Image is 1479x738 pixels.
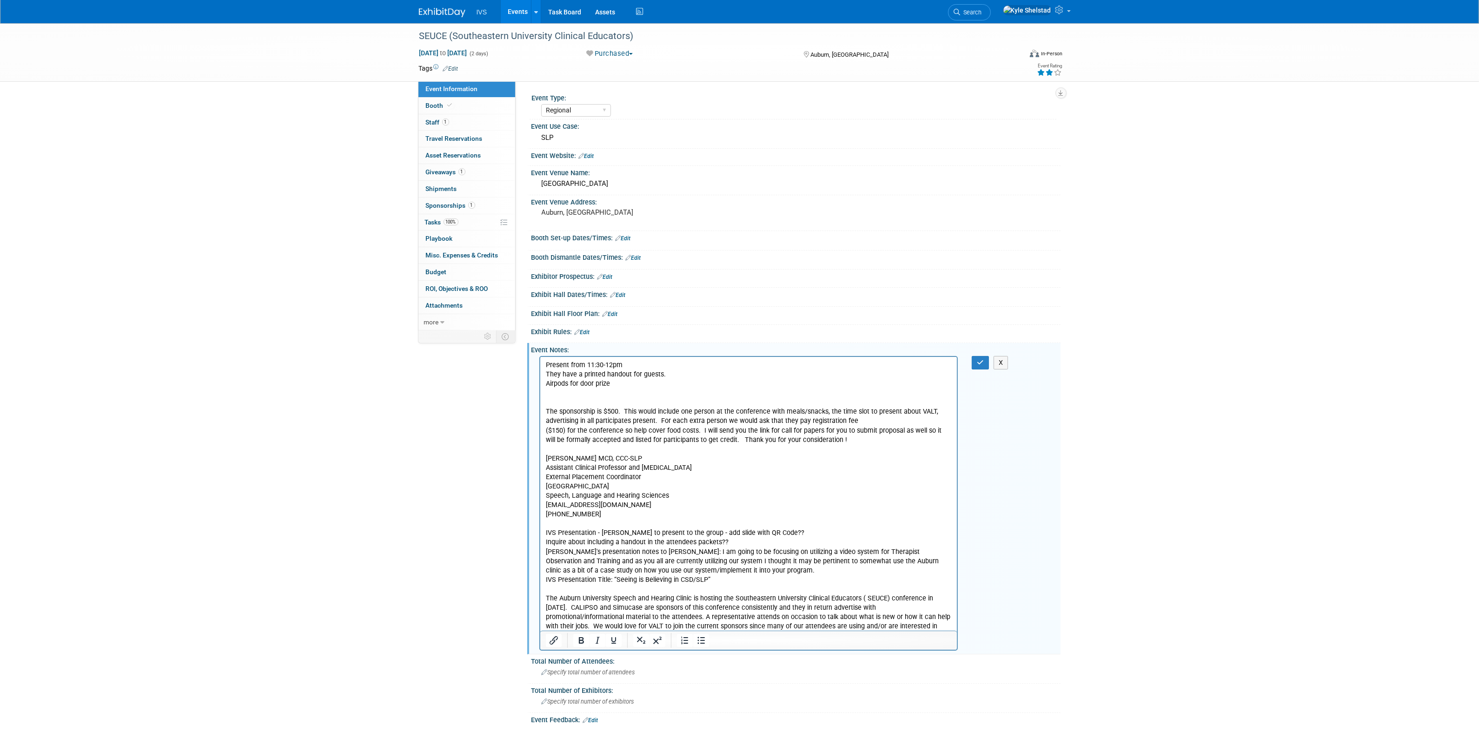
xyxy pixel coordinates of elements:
[418,81,515,97] a: Event Information
[426,302,463,309] span: Attachments
[418,114,515,131] a: Staff1
[531,307,1061,319] div: Exhibit Hall Floor Plan:
[531,195,1061,207] div: Event Venue Address:
[418,314,515,330] a: more
[693,634,709,647] button: Bullet list
[583,49,637,59] button: Purchased
[810,51,889,58] span: Auburn, [GEOGRAPHIC_DATA]
[531,166,1061,178] div: Event Venue Name:
[531,343,1061,355] div: Event Notes:
[531,149,1061,161] div: Event Website:
[538,131,1054,145] div: SLP
[538,177,1054,191] div: [GEOGRAPHIC_DATA]
[426,235,453,242] span: Playbook
[605,634,621,647] button: Underline
[442,119,449,125] span: 1
[448,103,452,108] i: Booth reservation complete
[531,325,1061,337] div: Exhibit Rules:
[531,270,1061,282] div: Exhibitor Prospectus:
[1041,50,1062,57] div: In-Person
[439,49,448,57] span: to
[531,288,1061,300] div: Exhibit Hall Dates/Times:
[426,85,478,92] span: Event Information
[426,168,465,176] span: Giveaways
[418,281,515,297] a: ROI, Objectives & ROO
[418,98,515,114] a: Booth
[426,152,481,159] span: Asset Reservations
[573,634,589,647] button: Bold
[626,255,641,261] a: Edit
[496,330,515,343] td: Toggle Event Tabs
[531,713,1061,725] div: Event Feedback:
[416,28,1008,45] div: SEUCE (Southeastern University Clinical Educators)
[444,218,458,225] span: 100%
[531,250,1061,263] div: Booth Dismantle Dates/Times:
[603,311,618,317] a: Edit
[468,202,475,209] span: 1
[477,8,487,16] span: IVS
[676,634,692,647] button: Numbered list
[418,198,515,214] a: Sponsorships1
[961,9,982,16] span: Search
[424,318,439,326] span: more
[426,268,447,276] span: Budget
[426,102,454,109] span: Booth
[426,202,475,209] span: Sponsorships
[994,356,1008,369] button: X
[418,247,515,264] a: Misc. Expenses & Credits
[542,208,742,217] pre: Auburn, [GEOGRAPHIC_DATA]
[418,147,515,164] a: Asset Reservations
[1030,50,1039,57] img: Format-Inperson.png
[531,231,1061,243] div: Booth Set-up Dates/Times:
[6,4,412,283] p: Present from 11:30-12pm They have a printed handout for guests. Airpods for door prize The sponso...
[597,274,613,280] a: Edit
[426,251,498,259] span: Misc. Expenses & Credits
[443,66,458,72] a: Edit
[469,51,489,57] span: (2 days)
[546,634,562,647] button: Insert/edit link
[579,153,594,159] a: Edit
[418,131,515,147] a: Travel Reservations
[426,185,457,192] span: Shipments
[1037,64,1062,68] div: Event Rating
[419,64,458,73] td: Tags
[418,264,515,280] a: Budget
[426,285,488,292] span: ROI, Objectives & ROO
[633,634,649,647] button: Subscript
[426,119,449,126] span: Staff
[532,91,1056,103] div: Event Type:
[480,330,497,343] td: Personalize Event Tab Strip
[425,218,458,226] span: Tasks
[531,119,1061,131] div: Event Use Case:
[948,4,991,20] a: Search
[418,231,515,247] a: Playbook
[418,214,515,231] a: Tasks100%
[531,684,1061,695] div: Total Number of Exhibitors:
[531,654,1061,666] div: Total Number of Attendees:
[610,292,626,298] a: Edit
[1003,5,1052,15] img: Kyle Shelstad
[542,669,635,676] span: Specify total number of attendees
[458,168,465,175] span: 1
[589,634,605,647] button: Italic
[419,8,465,17] img: ExhibitDay
[418,181,515,197] a: Shipments
[616,235,631,242] a: Edit
[419,49,468,57] span: [DATE] [DATE]
[575,329,590,336] a: Edit
[583,717,598,724] a: Edit
[967,48,1063,62] div: Event Format
[542,698,634,705] span: Specify total number of exhibitors
[418,164,515,180] a: Giveaways1
[418,297,515,314] a: Attachments
[5,4,412,283] body: Rich Text Area. Press ALT-0 for help.
[540,357,957,631] iframe: Rich Text Area
[426,135,483,142] span: Travel Reservations
[649,634,665,647] button: Superscript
